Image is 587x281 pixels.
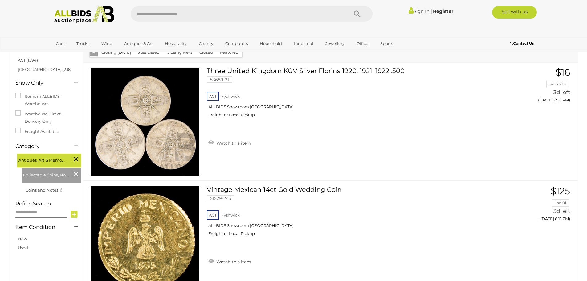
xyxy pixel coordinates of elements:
a: Office [353,39,372,49]
button: Closed [196,48,217,57]
a: Antiques & Art [120,39,157,49]
a: ACT (1394) [18,58,38,63]
h4: Category [15,143,65,149]
a: Coins and Notes(1) [26,188,62,192]
span: (1) [58,188,62,192]
img: 53689-21a.jpg [91,68,199,176]
h4: Item Condition [15,224,65,230]
h4: Refine Search [15,201,81,207]
a: Three United Kingdom KGV Silver Florins 1920, 1921, 1922 .500 53689-21 ACT Fyshwick ALLBIDS Showr... [211,67,491,122]
a: Contact Us [510,40,535,47]
a: Household [256,39,286,49]
button: Closing Next [163,48,196,57]
b: Contact Us [510,41,534,46]
a: Watch this item [207,138,253,147]
span: | [430,8,432,14]
a: Vintage Mexican 14ct Gold Wedding Coin 51529-243 ACT Fyshwick ALLBIDS Showroom [GEOGRAPHIC_DATA] ... [211,186,491,241]
a: Used [18,245,28,250]
a: Register [433,8,453,14]
a: Sign In [409,8,430,14]
button: Search [342,6,373,22]
a: [GEOGRAPHIC_DATA] [52,49,104,59]
label: Warehouse Direct - Delivery Only [15,110,77,125]
span: Collectable Coins, Notes & Stamps [23,170,69,179]
span: Antiques, Art & Memorabilia [18,155,65,164]
a: Hospitality [161,39,191,49]
label: Freight Available [15,128,59,135]
a: $16 jellin1234 3d left ([DATE] 6:10 PM) [500,67,572,106]
a: Trucks [72,39,93,49]
span: Watch this item [215,140,251,146]
a: Cars [52,39,68,49]
label: Items in ALLBIDS Warehouses [15,93,77,107]
span: $125 [551,185,570,197]
button: Closing [DATE] [98,48,135,57]
a: Wine [97,39,116,49]
a: New [18,236,27,241]
img: Allbids.com.au [51,6,118,23]
a: Sell with us [492,6,537,19]
a: $125 Indi01 3d left ([DATE] 6:11 PM) [500,186,572,225]
span: $16 [556,67,570,78]
button: Just Listed [134,48,163,57]
a: [GEOGRAPHIC_DATA] (238) [18,67,72,72]
a: Charity [195,39,217,49]
button: Featured [216,48,242,57]
a: Sports [376,39,397,49]
a: Watch this item [207,257,253,266]
a: Jewellery [321,39,349,49]
h4: Show Only [15,80,65,86]
span: Watch this item [215,259,251,265]
a: Industrial [290,39,317,49]
a: Computers [221,39,252,49]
